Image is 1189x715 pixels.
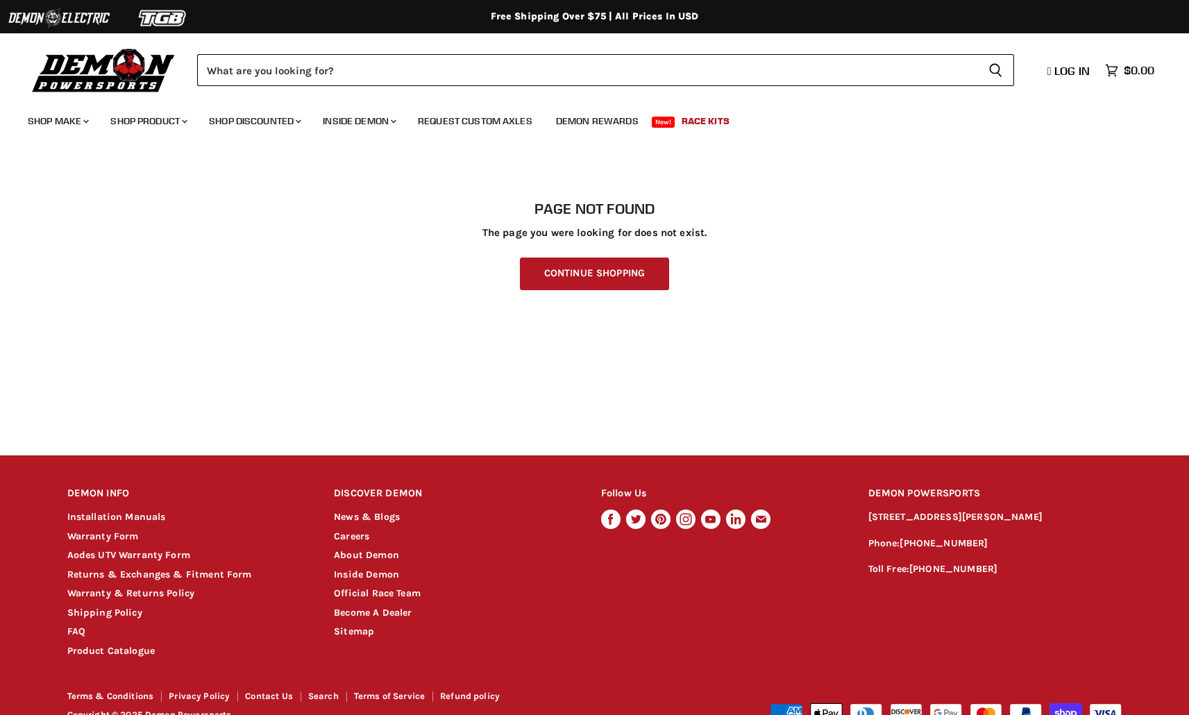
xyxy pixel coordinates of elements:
a: Shop Product [100,107,196,135]
a: Log in [1041,65,1098,77]
span: New! [652,117,675,128]
p: [STREET_ADDRESS][PERSON_NAME] [868,510,1122,525]
a: [PHONE_NUMBER] [900,537,988,549]
a: Aodes UTV Warranty Form [67,549,190,561]
a: Terms of Service [354,691,425,701]
a: Shop Discounted [199,107,310,135]
a: Product Catalogue [67,645,155,657]
span: Log in [1054,64,1090,78]
a: Become A Dealer [334,607,412,619]
a: Careers [334,530,369,542]
a: FAQ [67,625,85,637]
a: News & Blogs [334,511,400,523]
a: Race Kits [671,107,740,135]
a: Inside Demon [334,569,399,580]
a: Contact Us [245,691,293,701]
a: Privacy Policy [169,691,230,701]
a: Terms & Conditions [67,691,154,701]
a: Inside Demon [312,107,405,135]
a: $0.00 [1098,60,1161,81]
ul: Main menu [17,101,1151,135]
p: The page you were looking for does not exist. [67,227,1122,239]
a: Search [308,691,339,701]
a: Warranty & Returns Policy [67,587,195,599]
a: Continue Shopping [520,258,669,290]
h1: Page not found [67,201,1122,217]
a: Installation Manuals [67,511,166,523]
nav: Footer [67,691,596,706]
a: Shop Make [17,107,97,135]
a: Returns & Exchanges & Fitment Form [67,569,252,580]
h2: DEMON POWERSPORTS [868,478,1122,510]
img: Demon Powersports [28,45,180,94]
a: Warranty Form [67,530,139,542]
p: Phone: [868,536,1122,552]
p: Toll Free: [868,562,1122,578]
a: Demon Rewards [546,107,649,135]
h2: DISCOVER DEMON [334,478,575,510]
span: $0.00 [1124,64,1154,77]
form: Product [197,54,1014,86]
a: About Demon [334,549,399,561]
a: Refund policy [440,691,500,701]
a: Sitemap [334,625,374,637]
img: TGB Logo 2 [111,5,215,31]
a: Official Race Team [334,587,421,599]
a: [PHONE_NUMBER] [909,563,997,575]
h2: Follow Us [601,478,842,510]
button: Search [977,54,1014,86]
a: Request Custom Axles [407,107,543,135]
img: Demon Electric Logo 2 [7,5,111,31]
div: Free Shipping Over $75 | All Prices In USD [40,10,1150,23]
h2: DEMON INFO [67,478,308,510]
a: Shipping Policy [67,607,142,619]
input: Search [197,54,977,86]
